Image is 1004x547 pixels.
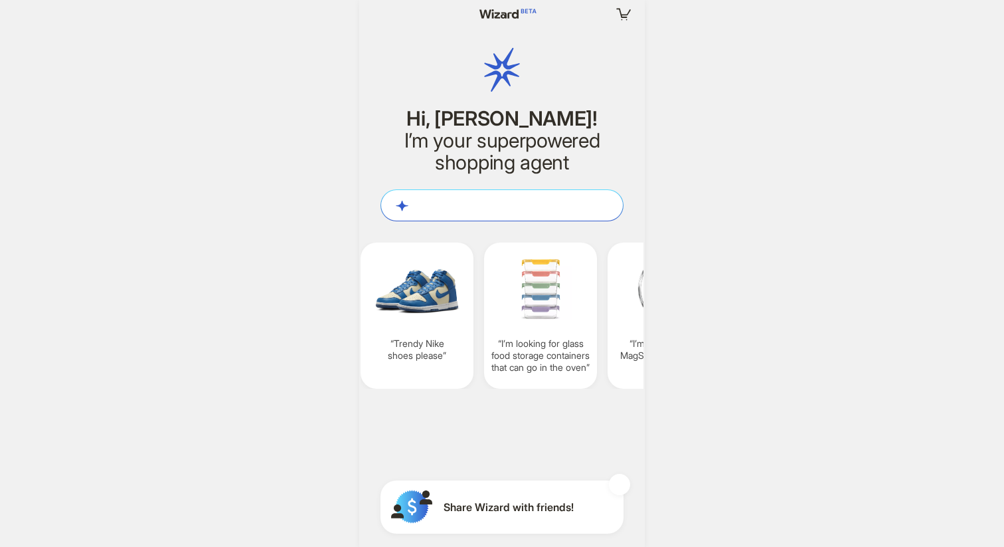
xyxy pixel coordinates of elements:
div: I’m looking for glass food storage containers that can go in the oven [484,243,597,389]
div: Trendy Nike shoes please [361,243,473,389]
img: I'm%20looking%20for%20a%20MagSafe%20pop%20socket-66ee9958.png [613,251,715,327]
img: I'm%20looking%20for%20glass%20food%20storage%20containers%20that%20can%20go%20in%20the%20oven-8aa... [489,251,592,327]
img: Trendy%20Nike%20shoes%20please-499f93c8.png [366,251,468,327]
q: I’m looking for a MagSafe pop socket [613,338,715,362]
button: Share Wizard with friends! [380,481,624,534]
h2: I’m your superpowered shopping agent [380,130,624,173]
span: Share Wizard with friends! [444,500,574,514]
h1: Hi, [PERSON_NAME]! [380,108,624,130]
div: I’m looking for a MagSafe pop socket [608,243,720,389]
q: Trendy Nike shoes please [366,338,468,362]
q: I’m looking for glass food storage containers that can go in the oven [489,338,592,374]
